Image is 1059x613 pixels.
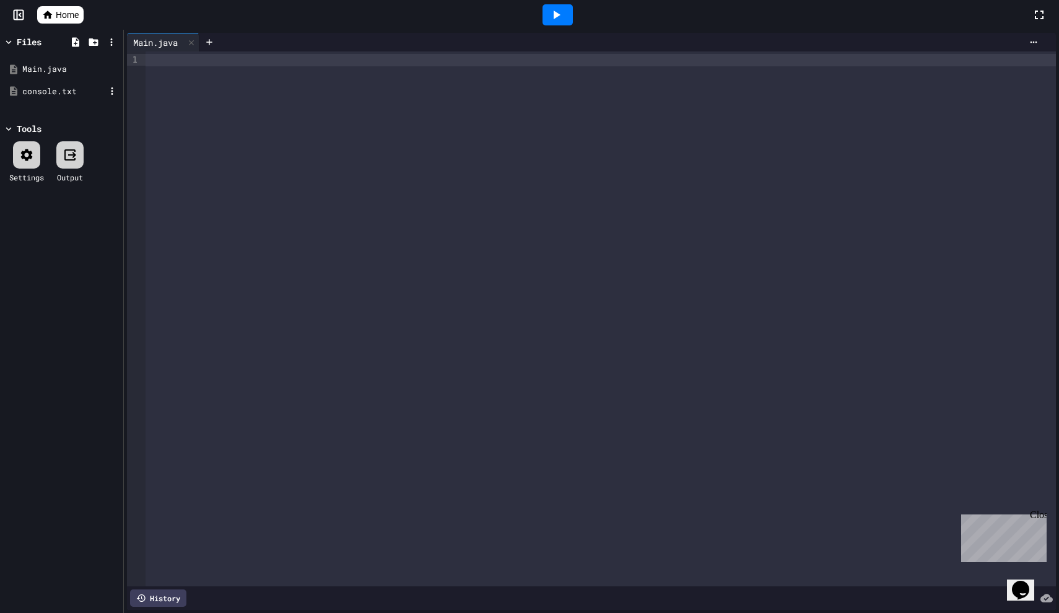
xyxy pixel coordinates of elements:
[57,172,83,183] div: Output
[956,509,1047,562] iframe: chat widget
[22,63,119,76] div: Main.java
[9,172,44,183] div: Settings
[17,35,41,48] div: Files
[22,86,105,98] div: console.txt
[5,5,85,79] div: Chat with us now!Close
[56,9,79,21] span: Home
[127,54,139,66] div: 1
[17,122,41,135] div: Tools
[127,36,184,49] div: Main.java
[1007,563,1047,601] iframe: chat widget
[130,589,186,607] div: History
[127,33,199,51] div: Main.java
[37,6,84,24] a: Home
